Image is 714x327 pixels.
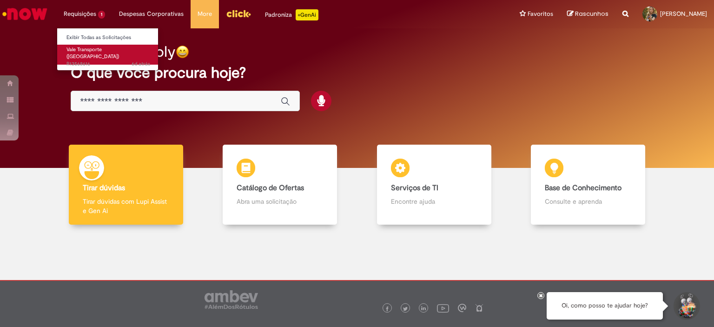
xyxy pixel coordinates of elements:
[71,65,644,81] h2: O que você procura hoje?
[98,11,105,19] span: 1
[421,306,426,312] img: logo_footer_linkedin.png
[545,183,621,193] b: Base de Conhecimento
[545,197,631,206] p: Consulte e aprenda
[357,145,511,225] a: Serviços de TI Encontre ajuda
[437,302,449,314] img: logo_footer_youtube.png
[57,33,159,43] a: Exibir Todas as Solicitações
[391,197,477,206] p: Encontre ajuda
[203,145,357,225] a: Catálogo de Ofertas Abra uma solicitação
[57,28,159,71] ul: Requisições
[567,10,608,19] a: Rascunhos
[458,304,466,312] img: logo_footer_workplace.png
[66,60,150,68] span: R13568616
[296,9,318,20] p: +GenAi
[660,10,707,18] span: [PERSON_NAME]
[385,307,390,311] img: logo_footer_facebook.png
[511,145,666,225] a: Base de Conhecimento Consulte e aprenda
[66,46,119,60] span: Vale Transporte ([GEOGRAPHIC_DATA])
[226,7,251,20] img: click_logo_yellow_360x200.png
[132,60,150,67] time: 25/09/2025 19:24:22
[83,183,125,193] b: Tirar dúvidas
[672,292,700,320] button: Iniciar Conversa de Suporte
[237,183,304,193] b: Catálogo de Ofertas
[403,307,408,311] img: logo_footer_twitter.png
[64,9,96,19] span: Requisições
[391,183,438,193] b: Serviços de TI
[237,197,323,206] p: Abra uma solicitação
[132,60,150,67] span: 6d atrás
[575,9,608,18] span: Rascunhos
[547,292,663,320] div: Oi, como posso te ajudar hoje?
[205,290,258,309] img: logo_footer_ambev_rotulo_gray.png
[119,9,184,19] span: Despesas Corporativas
[83,197,169,215] p: Tirar dúvidas com Lupi Assist e Gen Ai
[528,9,553,19] span: Favoritos
[49,145,203,225] a: Tirar dúvidas Tirar dúvidas com Lupi Assist e Gen Ai
[176,45,189,59] img: happy-face.png
[57,45,159,65] a: Aberto R13568616 : Vale Transporte (VT)
[475,304,483,312] img: logo_footer_naosei.png
[198,9,212,19] span: More
[1,5,49,23] img: ServiceNow
[265,9,318,20] div: Padroniza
